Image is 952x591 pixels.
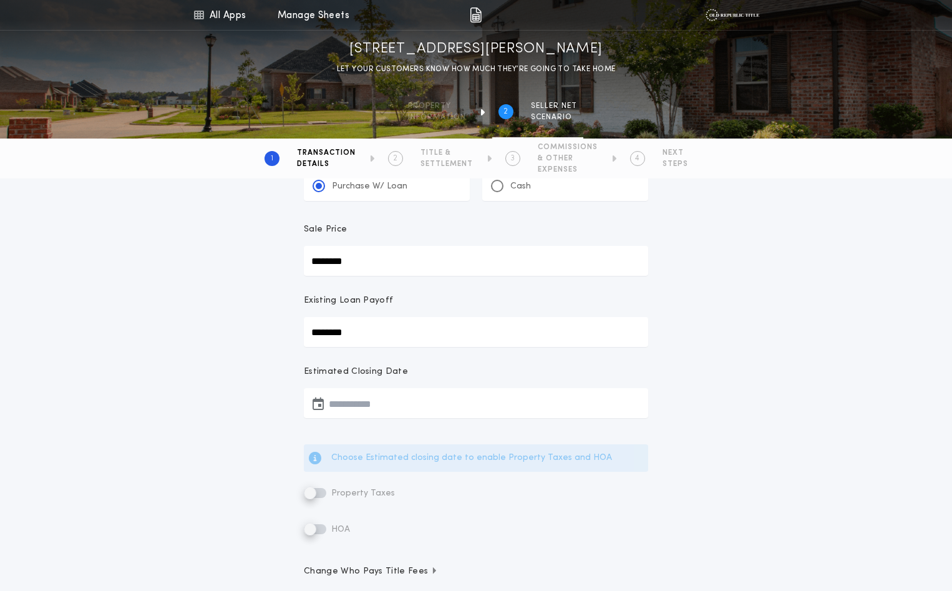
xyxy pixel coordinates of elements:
[538,142,598,152] span: COMMISSIONS
[304,223,347,236] p: Sale Price
[349,39,603,59] h1: [STREET_ADDRESS][PERSON_NAME]
[304,366,648,378] p: Estimated Closing Date
[538,165,598,175] span: EXPENSES
[538,154,598,164] span: & OTHER
[329,489,395,498] span: Property Taxes
[304,565,438,578] span: Change Who Pays Title Fees
[510,154,515,164] h2: 3
[531,101,577,111] span: SELLER NET
[304,295,393,307] p: Existing Loan Payoff
[329,525,350,534] span: HOA
[510,180,531,193] p: Cash
[393,154,397,164] h2: 2
[408,112,466,122] span: information
[635,154,639,164] h2: 4
[663,159,688,169] span: STEPS
[531,112,577,122] span: SCENARIO
[706,9,759,21] img: vs-icon
[271,154,273,164] h2: 1
[297,159,356,169] span: DETAILS
[663,148,688,158] span: NEXT
[332,180,407,193] p: Purchase W/ Loan
[297,148,356,158] span: TRANSACTION
[304,565,648,578] button: Change Who Pays Title Fees
[331,452,612,464] p: Choose Estimated closing date to enable Property Taxes and HOA
[503,107,508,117] h2: 2
[420,159,473,169] span: SETTLEMENT
[304,246,648,276] input: Sale Price
[470,7,482,22] img: img
[304,317,648,347] input: Existing Loan Payoff
[408,101,466,111] span: Property
[420,148,473,158] span: TITLE &
[337,63,616,76] p: LET YOUR CUSTOMERS KNOW HOW MUCH THEY’RE GOING TO TAKE HOME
